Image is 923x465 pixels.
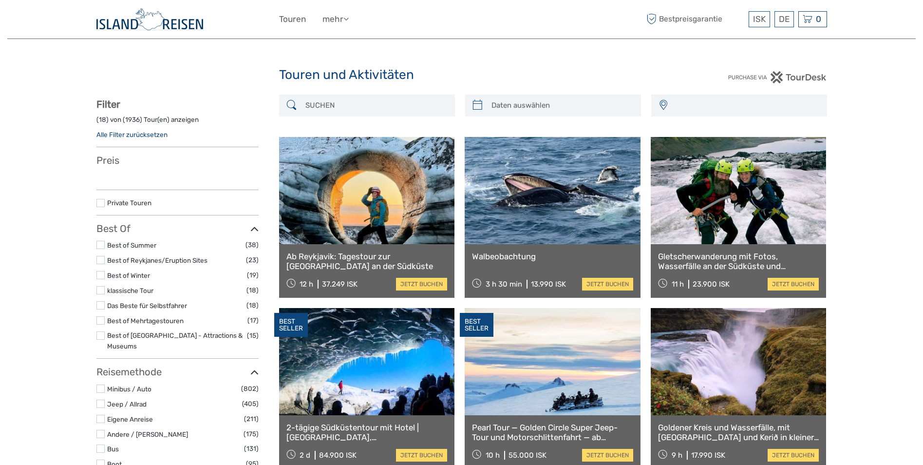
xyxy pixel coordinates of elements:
[274,313,308,337] div: BEST SELLER
[247,330,259,341] span: (15)
[96,131,168,138] a: Alle Filter zurücksetzen
[768,449,819,462] a: jetzt buchen
[107,317,184,325] a: Best of Mehrtagestouren
[96,155,259,166] h3: Preis
[814,14,823,24] span: 0
[246,254,259,266] span: (23)
[396,449,447,462] a: jetzt buchen
[300,451,310,460] span: 2 d
[107,241,156,249] a: Best of Summer
[322,12,349,26] a: mehr
[247,270,259,281] span: (19)
[582,449,633,462] a: jetzt buchen
[768,278,819,291] a: jetzt buchen
[279,12,306,26] a: Touren
[107,331,243,350] a: Best of [GEOGRAPHIC_DATA] - Attractions & Museums
[286,252,448,271] a: Ab Reykjavik: Tagestour zur [GEOGRAPHIC_DATA] an der Südküste
[691,451,725,460] div: 17.990 ISK
[658,423,819,443] a: Goldener Kreis und Wasserfälle, mit [GEOGRAPHIC_DATA] und Kerið in kleiner Gruppe
[107,445,119,453] a: Bus
[582,278,633,291] a: jetzt buchen
[107,415,153,423] a: Eigene Anreise
[486,280,522,289] span: 3 h 30 min
[693,280,730,289] div: 23.900 ISK
[107,400,147,408] a: Jeep / Allrad
[644,11,746,27] span: Bestpreisgarantie
[96,223,259,234] h3: Best Of
[96,115,259,130] div: ( ) von ( ) Tour(en) anzeigen
[96,366,259,378] h3: Reisemethode
[99,115,106,124] label: 18
[242,398,259,409] span: (405)
[472,252,633,261] a: Walbeobachtung
[658,252,819,271] a: Gletscherwanderung mit Fotos, Wasserfälle an der Südküste und schwarzer Sandstrand
[241,383,259,394] span: (802)
[107,271,150,279] a: Best of Winter
[531,280,566,289] div: 13.990 ISK
[96,98,120,110] strong: Filter
[107,430,188,438] a: Andere / [PERSON_NAME]
[774,11,794,27] div: DE
[460,313,493,337] div: BEST SELLER
[672,280,684,289] span: 11 h
[245,239,259,251] span: (38)
[486,451,500,460] span: 10 h
[247,315,259,326] span: (17)
[286,423,448,443] a: 2-tägige Südküstentour mit Hotel | [GEOGRAPHIC_DATA], [GEOGRAPHIC_DATA], [GEOGRAPHIC_DATA] und Wa...
[319,451,357,460] div: 84.900 ISK
[488,97,636,114] input: Daten auswählen
[753,14,766,24] span: ISK
[107,302,187,310] a: Das Beste für Selbstfahrer
[279,67,644,83] h1: Touren und Aktivitäten
[246,300,259,311] span: (18)
[244,428,259,440] span: (175)
[322,280,358,289] div: 37.249 ISK
[244,413,259,425] span: (211)
[472,423,633,443] a: Pearl Tour — Golden Circle Super Jeep-Tour und Motorschlittenfahrt — ab [GEOGRAPHIC_DATA]
[301,97,450,114] input: SUCHEN
[107,287,153,294] a: klassische Tour
[672,451,682,460] span: 9 h
[107,385,151,393] a: Minibus / Auto
[244,443,259,454] span: (131)
[107,256,207,264] a: Best of Reykjanes/Eruption Sites
[246,285,259,296] span: (18)
[396,278,447,291] a: jetzt buchen
[509,451,546,460] div: 55.000 ISK
[300,280,313,289] span: 12 h
[96,8,204,30] img: Iceland ProTravel
[125,115,140,124] label: 1936
[107,199,151,207] a: Private Touren
[728,71,827,83] img: PurchaseViaTourDesk.png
